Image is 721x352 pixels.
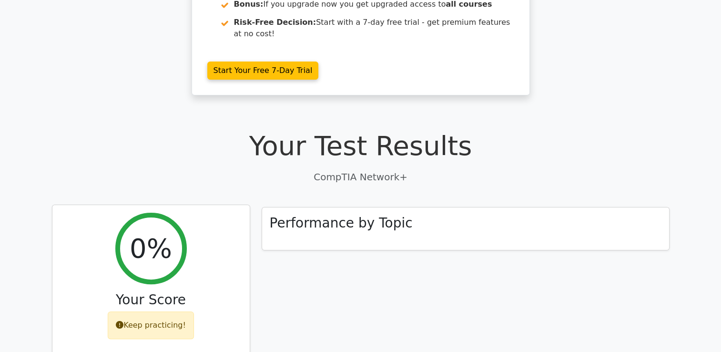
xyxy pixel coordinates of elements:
[207,62,319,80] a: Start Your Free 7-Day Trial
[270,215,413,231] h3: Performance by Topic
[52,130,670,162] h1: Your Test Results
[130,232,172,264] h2: 0%
[108,311,194,339] div: Keep practicing!
[60,292,242,308] h3: Your Score
[52,170,670,184] p: CompTIA Network+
